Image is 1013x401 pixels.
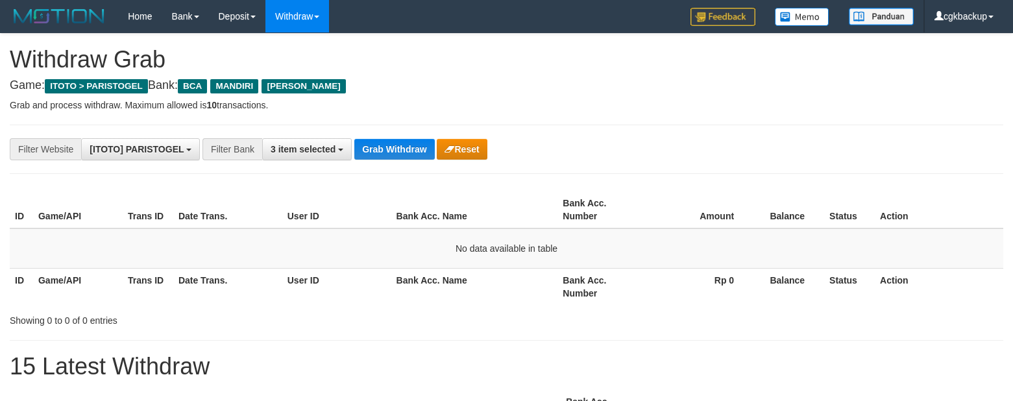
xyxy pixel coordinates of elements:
th: Trans ID [123,268,173,305]
th: Amount [647,191,753,228]
h1: Withdraw Grab [10,47,1003,73]
div: Showing 0 to 0 of 0 entries [10,309,412,327]
div: Filter Website [10,138,81,160]
th: Bank Acc. Number [557,191,647,228]
span: BCA [178,79,207,93]
th: Date Trans. [173,191,282,228]
img: Button%20Memo.svg [775,8,829,26]
th: Action [875,268,1003,305]
h4: Game: Bank: [10,79,1003,92]
img: Feedback.jpg [690,8,755,26]
th: Trans ID [123,191,173,228]
p: Grab and process withdraw. Maximum allowed is transactions. [10,99,1003,112]
th: Action [875,191,1003,228]
h1: 15 Latest Withdraw [10,354,1003,380]
span: [PERSON_NAME] [262,79,345,93]
th: Status [824,191,875,228]
strong: 10 [206,100,217,110]
img: MOTION_logo.png [10,6,108,26]
th: Balance [753,268,824,305]
th: ID [10,191,33,228]
div: Filter Bank [202,138,262,160]
img: panduan.png [849,8,914,25]
th: Date Trans. [173,268,282,305]
button: [ITOTO] PARISTOGEL [81,138,200,160]
td: No data available in table [10,228,1003,269]
span: [ITOTO] PARISTOGEL [90,144,184,154]
th: Game/API [33,191,123,228]
button: Grab Withdraw [354,139,434,160]
th: Rp 0 [647,268,753,305]
th: User ID [282,268,391,305]
button: Reset [437,139,487,160]
th: Bank Acc. Number [557,268,647,305]
button: 3 item selected [262,138,352,160]
th: Status [824,268,875,305]
th: User ID [282,191,391,228]
th: Balance [753,191,824,228]
th: Bank Acc. Name [391,191,558,228]
th: Bank Acc. Name [391,268,558,305]
span: MANDIRI [210,79,258,93]
th: Game/API [33,268,123,305]
span: ITOTO > PARISTOGEL [45,79,148,93]
th: ID [10,268,33,305]
span: 3 item selected [271,144,336,154]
